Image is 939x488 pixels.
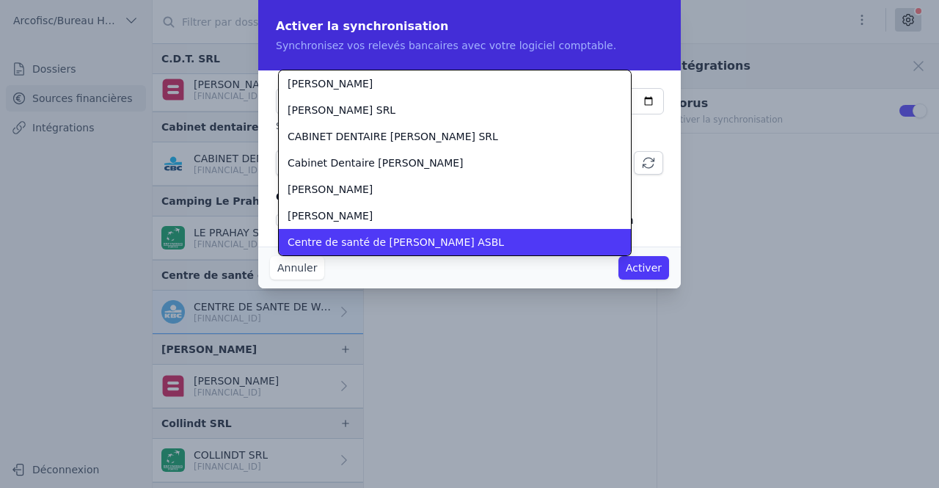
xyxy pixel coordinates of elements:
[288,129,498,144] span: CABINET DENTAIRE [PERSON_NAME] SRL
[288,76,373,91] span: [PERSON_NAME]
[288,182,373,197] span: [PERSON_NAME]
[288,156,464,170] span: Cabinet Dentaire [PERSON_NAME]
[288,208,373,223] span: [PERSON_NAME]
[288,103,395,117] span: [PERSON_NAME] SRL
[288,235,504,250] span: Centre de santé de [PERSON_NAME] ASBL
